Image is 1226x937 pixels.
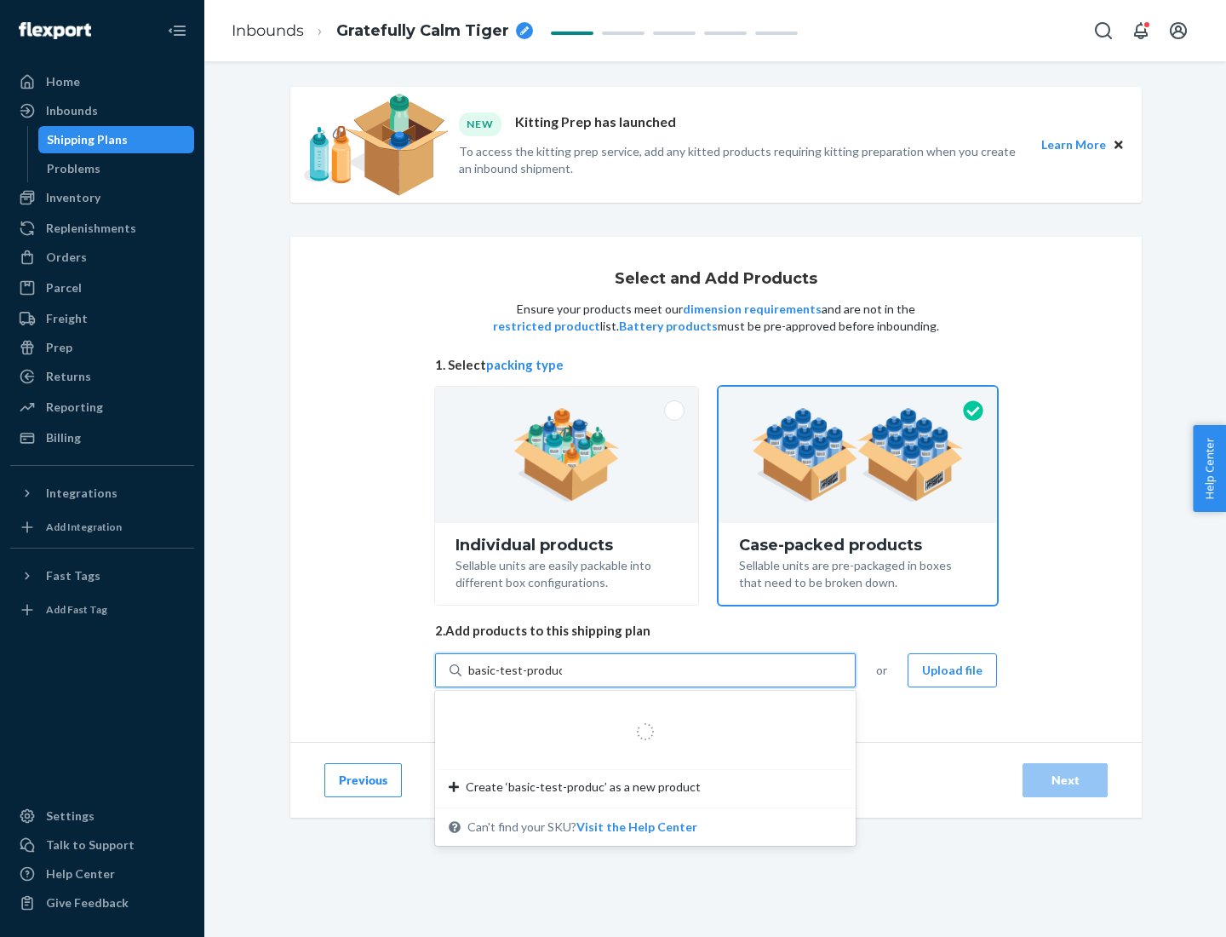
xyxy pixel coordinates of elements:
[46,808,95,825] div: Settings
[683,301,822,318] button: dimension requirements
[486,356,564,374] button: packing type
[1161,14,1195,48] button: Open account menu
[46,399,103,416] div: Reporting
[46,339,72,356] div: Prep
[10,889,194,917] button: Give Feedback
[10,831,194,859] a: Talk to Support
[324,763,402,797] button: Previous
[619,318,718,335] button: Battery products
[46,73,80,90] div: Home
[10,184,194,211] a: Inventory
[160,14,194,48] button: Close Navigation
[46,368,91,385] div: Returns
[615,271,817,288] h1: Select and Add Products
[46,102,98,119] div: Inbounds
[10,596,194,624] a: Add Fast Tag
[1041,135,1106,154] button: Learn More
[455,537,678,554] div: Individual products
[10,305,194,332] a: Freight
[46,520,122,534] div: Add Integration
[493,318,600,335] button: restricted product
[576,819,697,836] button: Create ‘basic-test-produc’ as a new productCan't find your SKU?
[455,554,678,591] div: Sellable units are easily packable into different box configurations.
[46,189,100,206] div: Inventory
[10,334,194,361] a: Prep
[1023,763,1108,797] button: Next
[513,408,620,502] img: individual-pack.facf35554cb0f1810c75b2bd6df2d64e.png
[46,220,136,237] div: Replenishments
[38,126,195,153] a: Shipping Plans
[10,562,194,589] button: Fast Tags
[46,429,81,446] div: Billing
[515,112,676,135] p: Kitting Prep has launched
[10,68,194,95] a: Home
[491,301,941,335] p: Ensure your products meet our and are not in the list. must be pre-approved before inbounding.
[1037,772,1093,789] div: Next
[876,662,887,679] span: or
[232,21,304,40] a: Inbounds
[1124,14,1158,48] button: Open notifications
[459,143,1026,177] p: To access the kitting prep service, add any kitted products requiring kitting preparation when yo...
[10,244,194,271] a: Orders
[10,274,194,302] a: Parcel
[467,819,697,836] span: Can't find your SKU?
[46,249,87,266] div: Orders
[47,160,100,177] div: Problems
[38,155,195,182] a: Problems
[10,514,194,541] a: Add Integration
[46,567,100,584] div: Fast Tags
[336,20,509,43] span: Gratefully Calm Tiger
[1109,135,1128,154] button: Close
[47,131,128,148] div: Shipping Plans
[752,408,964,502] img: case-pack.59cecea509d18c883b923b81aeac6d0b.png
[46,836,135,854] div: Talk to Support
[10,363,194,390] a: Returns
[435,622,997,640] span: 2. Add products to this shipping plan
[19,22,91,39] img: Flexport logo
[10,97,194,124] a: Inbounds
[466,779,701,796] span: Create ‘basic-test-produc’ as a new product
[10,394,194,421] a: Reporting
[46,279,82,296] div: Parcel
[468,662,562,679] input: Create ‘basic-test-produc’ as a new productCan't find your SKU?Visit the Help Center
[46,865,115,882] div: Help Center
[739,537,977,554] div: Case-packed products
[218,6,547,56] ol: breadcrumbs
[459,112,501,135] div: NEW
[46,602,107,617] div: Add Fast Tag
[435,356,997,374] span: 1. Select
[46,310,88,327] div: Freight
[10,802,194,830] a: Settings
[1193,425,1226,512] button: Help Center
[739,554,977,591] div: Sellable units are pre-packaged in boxes that need to be broken down.
[908,653,997,687] button: Upload file
[46,894,129,911] div: Give Feedback
[10,480,194,507] button: Integrations
[10,424,194,451] a: Billing
[10,215,194,242] a: Replenishments
[46,485,117,502] div: Integrations
[1086,14,1120,48] button: Open Search Box
[10,860,194,888] a: Help Center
